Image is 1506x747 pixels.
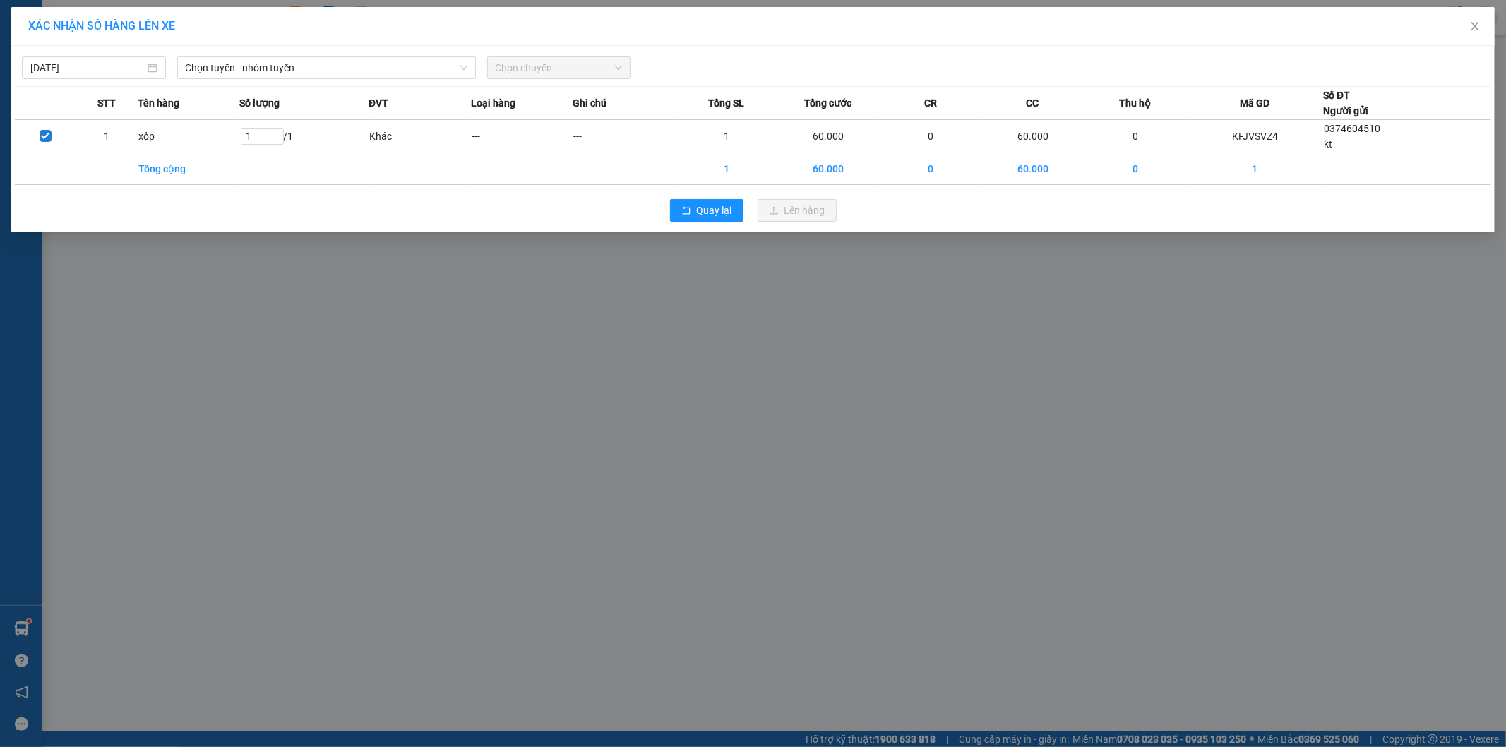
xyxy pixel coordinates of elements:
[777,120,880,153] td: 60.000
[369,95,388,111] span: ĐVT
[1455,7,1495,47] button: Close
[573,95,607,111] span: Ghi chú
[460,64,468,72] span: down
[1324,138,1332,150] span: kt
[138,153,240,185] td: Tổng cộng
[573,120,676,153] td: ---
[880,120,982,153] td: 0
[1324,123,1380,134] span: 0374604510
[240,95,280,111] span: Số lượng
[1084,120,1187,153] td: 0
[924,95,937,111] span: CR
[982,120,1084,153] td: 60.000
[30,60,145,76] input: 12/09/2025
[670,199,743,222] button: rollbackQuay lại
[758,199,837,222] button: uploadLên hàng
[1469,20,1481,32] span: close
[675,153,777,185] td: 1
[708,95,744,111] span: Tổng SL
[76,120,138,153] td: 1
[186,57,467,78] span: Chọn tuyến - nhóm tuyến
[496,57,623,78] span: Chọn chuyến
[982,153,1084,185] td: 60.000
[1186,153,1323,185] td: 1
[777,153,880,185] td: 60.000
[240,120,369,153] td: / 1
[697,203,732,218] span: Quay lại
[369,120,471,153] td: Khác
[1084,153,1187,185] td: 0
[1027,95,1039,111] span: CC
[1119,95,1151,111] span: Thu hộ
[1323,88,1368,119] div: Số ĐT Người gửi
[138,120,240,153] td: xốp
[97,95,116,111] span: STT
[1186,120,1323,153] td: KFJVSVZ4
[471,95,515,111] span: Loại hàng
[28,19,175,32] span: XÁC NHẬN SỐ HÀNG LÊN XE
[675,120,777,153] td: 1
[681,205,691,217] span: rollback
[805,95,852,111] span: Tổng cước
[880,153,982,185] td: 0
[138,95,179,111] span: Tên hàng
[471,120,573,153] td: ---
[1240,95,1269,111] span: Mã GD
